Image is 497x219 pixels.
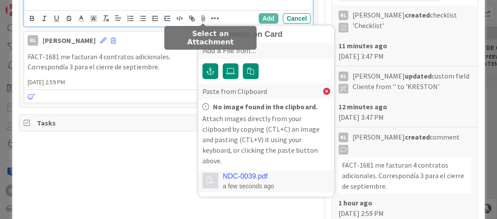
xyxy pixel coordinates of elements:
[223,172,267,180] a: NDC-0039.pdf
[353,71,471,93] span: [PERSON_NAME] custom field Cliente from '' to 'KRESTON'
[339,41,387,50] b: 11 minutes ago
[339,11,348,20] div: NL
[198,43,334,59] div: Add a File from...
[37,118,301,128] span: Tasks
[24,78,312,87] span: [DATE] 2:59 PM
[202,30,330,39] div: Attachments on Card
[339,197,471,219] div: [DATE] 2:59 PM
[339,102,387,111] b: 12 minutes ago
[405,11,430,19] b: created
[405,72,432,80] b: updated
[339,133,348,142] div: NL
[259,13,278,24] button: Add
[339,72,348,81] div: NL
[405,133,430,141] b: created
[168,29,253,46] h5: Select an Attachment
[202,103,330,111] h6: No image found in the clipboard.
[223,182,274,190] div: a few seconds ago
[28,35,38,46] div: NL
[339,101,471,122] div: [DATE] 3:47 PM
[43,35,96,46] div: [PERSON_NAME]
[353,132,460,154] span: [PERSON_NAME] comment
[339,40,471,61] div: [DATE] 3:47 PM
[353,10,471,32] span: [PERSON_NAME] checklist 'Checklist'
[202,113,330,166] div: Attach images directly from your clipboard by copying (CTL+C) an image and pasting (CTL+V) it usi...
[339,198,372,207] b: 1 hour ago
[28,62,309,72] p: Correspondía 3 para el cierre de septiembre.
[339,158,471,193] div: FACT-1681 me facturan 4 contratos adicionales. Correspondía 3 para el cierre de septiembre.
[202,86,267,97] span: Paste from Clipboard
[28,52,309,62] p: FACT-1681 me facturan 4 contratos adicionales.
[283,13,311,24] button: Cancel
